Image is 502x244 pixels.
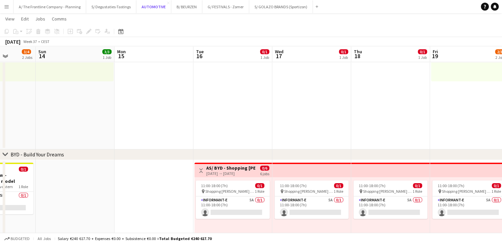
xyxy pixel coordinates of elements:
[201,183,228,188] span: 11:00-18:00 (7h)
[354,49,362,55] span: Thu
[359,183,385,188] span: 11:00-18:00 (7h)
[442,189,491,194] span: Shopping [PERSON_NAME] - [GEOGRAPHIC_DATA]
[353,181,427,219] app-job-card: 11:00-18:00 (7h)0/1 Shopping [PERSON_NAME] - [GEOGRAPHIC_DATA]1 RoleInformant-e5A0/111:00-18:00 (7h)
[249,0,313,13] button: S/ GOLAZO BRANDS (Sportizon)
[58,236,212,241] div: Salary €240 617.70 + Expenses €0.00 + Subsistence €0.00 =
[363,189,413,194] span: Shopping [PERSON_NAME] - [GEOGRAPHIC_DATA]
[491,189,501,194] span: 1 Role
[86,0,136,13] button: S/ Degustaties-Tastings
[37,52,46,60] span: 14
[432,52,438,60] span: 19
[195,52,204,60] span: 16
[3,235,31,242] button: Budgeted
[339,49,348,54] span: 0/1
[413,189,422,194] span: 1 Role
[260,49,269,54] span: 0/1
[353,52,362,60] span: 18
[11,151,64,158] div: BYD - Build Your Dreams
[492,183,501,188] span: 0/1
[3,15,17,23] a: View
[353,196,427,219] app-card-role: Informant-e5A0/111:00-18:00 (7h)
[196,181,270,219] app-job-card: 11:00-18:00 (7h)0/1 Shopping [PERSON_NAME] - [GEOGRAPHIC_DATA]1 RoleInformant-e5A0/111:00-18:00 (7h)
[274,52,284,60] span: 17
[159,236,212,241] span: Total Budgeted €240 617.70
[171,0,202,13] button: B/ BEURZEN
[33,15,48,23] a: Jobs
[49,15,69,23] a: Comms
[275,181,349,219] app-job-card: 11:00-18:00 (7h)0/1 Shopping [PERSON_NAME] - [GEOGRAPHIC_DATA]1 RoleInformant-e5A0/111:00-18:00 (7h)
[117,49,126,55] span: Mon
[418,49,427,54] span: 0/1
[438,183,464,188] span: 11:00-18:00 (7h)
[18,184,28,189] span: 1 Role
[136,0,171,13] button: AUTOMOTIVE
[418,55,427,60] div: 1 Job
[206,165,255,171] h3: AS/ BYD - Shopping [PERSON_NAME] - Informant - [GEOGRAPHIC_DATA] - 16/17-21/09
[275,196,349,219] app-card-role: Informant-e5A0/111:00-18:00 (7h)
[14,0,86,13] button: A/ The Frontline Company - Planning
[433,49,438,55] span: Fri
[280,183,307,188] span: 11:00-18:00 (7h)
[206,171,255,176] div: [DATE] → [DATE]
[205,189,255,194] span: Shopping [PERSON_NAME] - [GEOGRAPHIC_DATA]
[275,49,284,55] span: Wed
[260,171,269,176] div: 6 jobs
[35,16,45,22] span: Jobs
[22,49,31,54] span: 3/4
[334,183,343,188] span: 0/1
[339,55,348,60] div: 1 Job
[116,52,126,60] span: 15
[413,183,422,188] span: 0/1
[38,49,46,55] span: Sun
[196,196,270,219] app-card-role: Informant-e5A0/111:00-18:00 (7h)
[196,49,204,55] span: Tue
[5,38,20,45] div: [DATE]
[36,236,52,241] span: All jobs
[19,167,28,172] span: 0/1
[22,39,38,44] span: Week 37
[102,49,112,54] span: 3/3
[202,0,249,13] button: G/ FESTIVALS - Zomer
[260,55,269,60] div: 1 Job
[255,189,264,194] span: 1 Role
[260,166,269,171] span: 0/6
[5,16,15,22] span: View
[41,39,50,44] div: CEST
[334,189,343,194] span: 1 Role
[255,183,264,188] span: 0/1
[18,15,31,23] a: Edit
[21,16,29,22] span: Edit
[103,55,111,60] div: 1 Job
[284,189,334,194] span: Shopping [PERSON_NAME] - [GEOGRAPHIC_DATA]
[11,236,30,241] span: Budgeted
[52,16,67,22] span: Comms
[22,55,32,60] div: 2 Jobs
